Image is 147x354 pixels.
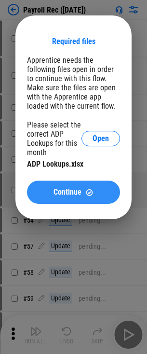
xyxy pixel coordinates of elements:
img: Continue [85,188,94,197]
div: Please select the correct ADP Lookups for this month [27,120,81,157]
div: ADP Lookups.xlsx [27,159,120,169]
button: ContinueContinue [27,181,120,204]
button: Open [81,131,120,146]
span: Continue [53,188,81,196]
span: Open [93,135,109,142]
div: Required files [52,37,95,46]
div: Apprentice needs the following files open in order to continue with this flow. Make sure the file... [27,56,120,111]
